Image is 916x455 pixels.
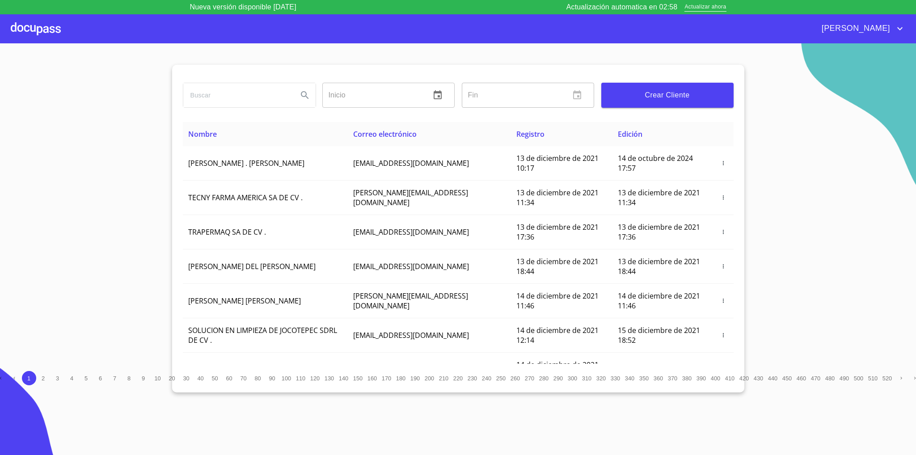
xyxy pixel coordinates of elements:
button: 90 [265,371,279,385]
button: 50 [208,371,222,385]
span: 190 [410,375,420,382]
button: 380 [680,371,694,385]
span: 250 [496,375,506,382]
span: Nombre [188,129,217,139]
span: 240 [482,375,491,382]
button: 390 [694,371,709,385]
button: 60 [222,371,236,385]
span: 440 [768,375,777,382]
span: 350 [639,375,649,382]
span: 30 [183,375,189,382]
button: 280 [537,371,551,385]
button: 200 [422,371,437,385]
span: 1 [27,375,30,382]
button: 510 [866,371,880,385]
span: 8 [127,375,131,382]
button: 100 [279,371,294,385]
button: 80 [251,371,265,385]
span: 420 [739,375,749,382]
span: 13 de diciembre de 2021 11:34 [618,188,700,207]
span: Registro [516,129,545,139]
span: [PERSON_NAME][EMAIL_ADDRESS][DOMAIN_NAME] [353,188,468,207]
button: 320 [594,371,608,385]
span: [PERSON_NAME][EMAIL_ADDRESS][DOMAIN_NAME] [353,291,468,311]
span: 9 [142,375,145,382]
button: 20 [165,371,179,385]
span: 470 [811,375,820,382]
button: 220 [451,371,465,385]
span: 130 [325,375,334,382]
span: 200 [425,375,434,382]
span: [PERSON_NAME] . [PERSON_NAME] [188,158,304,168]
button: 260 [508,371,523,385]
button: 9 [136,371,151,385]
span: 340 [625,375,634,382]
span: 50 [211,375,218,382]
span: [PERSON_NAME] [815,21,895,36]
span: 13 de diciembre de 2021 11:34 [516,188,599,207]
span: [EMAIL_ADDRESS][DOMAIN_NAME] [353,158,469,168]
span: SOLUCION EN LIMPIEZA DE JOCOTEPEC SDRL DE CV . [188,325,337,345]
button: 310 [580,371,594,385]
span: 520 [882,375,892,382]
button: 460 [794,371,809,385]
span: 220 [453,375,463,382]
button: 30 [179,371,194,385]
button: 300 [566,371,580,385]
button: 290 [551,371,566,385]
span: 110 [296,375,305,382]
button: 430 [751,371,766,385]
span: 230 [468,375,477,382]
span: Crear Cliente [608,89,726,101]
span: 4 [70,375,73,382]
span: 140 [339,375,348,382]
button: 350 [637,371,651,385]
span: 510 [868,375,878,382]
span: 270 [525,375,534,382]
button: 400 [709,371,723,385]
span: 410 [725,375,734,382]
button: 190 [408,371,422,385]
span: 120 [310,375,320,382]
span: 13 de diciembre de 2021 18:44 [516,257,599,276]
span: 310 [582,375,591,382]
span: 14 de octubre de 2024 17:57 [618,153,693,173]
button: 340 [623,371,637,385]
p: Actualización automatica en 02:58 [566,2,678,13]
span: 300 [568,375,577,382]
span: [PERSON_NAME] [PERSON_NAME] [188,296,301,306]
button: 450 [780,371,794,385]
span: 360 [654,375,663,382]
button: 470 [809,371,823,385]
button: 170 [380,371,394,385]
button: 440 [766,371,780,385]
button: 250 [494,371,508,385]
span: Actualizar ahora [684,3,726,12]
span: Correo electrónico [353,129,417,139]
span: 70 [240,375,246,382]
span: 14 de diciembre de 2021 11:46 [618,291,700,311]
button: 240 [480,371,494,385]
button: 210 [437,371,451,385]
button: 370 [666,371,680,385]
span: 100 [282,375,291,382]
span: 170 [382,375,391,382]
p: Nueva versión disponible [DATE] [190,2,296,13]
span: 5 [84,375,88,382]
button: Search [294,84,316,106]
button: account of current user [815,21,905,36]
span: [EMAIL_ADDRESS][DOMAIN_NAME] [353,330,469,340]
span: 13 de diciembre de 2021 18:44 [618,257,700,276]
span: 14 de diciembre de 2021 15:01 [516,360,599,379]
input: search [183,83,291,107]
span: 15 de diciembre de 2021 18:52 [618,325,700,345]
button: 10 [151,371,165,385]
span: 400 [711,375,720,382]
button: 40 [194,371,208,385]
span: 390 [696,375,706,382]
span: 430 [754,375,763,382]
button: 490 [837,371,852,385]
span: 290 [553,375,563,382]
button: 3 [51,371,65,385]
span: 13 de diciembre de 2021 10:17 [516,153,599,173]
